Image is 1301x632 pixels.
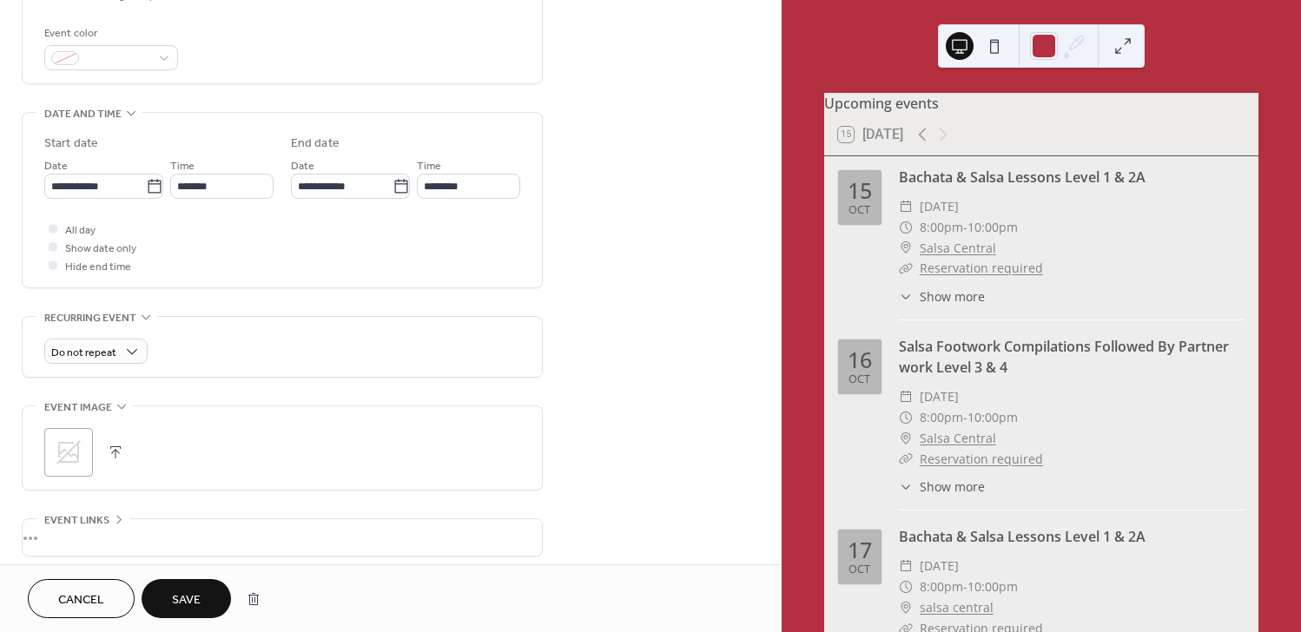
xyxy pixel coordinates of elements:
[44,511,109,530] span: Event links
[920,477,985,496] span: Show more
[23,519,542,556] div: •••
[172,591,201,609] span: Save
[920,196,959,217] span: [DATE]
[170,157,195,175] span: Time
[920,238,996,259] a: Salsa Central
[920,556,959,576] span: [DATE]
[291,135,340,153] div: End date
[44,309,136,327] span: Recurring event
[51,343,116,363] span: Do not repeat
[417,157,441,175] span: Time
[899,556,913,576] div: ​
[899,287,913,306] div: ​
[967,576,1018,597] span: 10:00pm
[899,407,913,428] div: ​
[920,451,1043,467] a: Reservation required
[899,196,913,217] div: ​
[44,398,112,417] span: Event image
[848,180,872,201] div: 15
[899,168,1146,187] a: Bachata & Salsa Lessons Level 1 & 2A
[899,337,1229,377] a: Salsa Footwork Compilations Followed By Partner work Level 3 & 4
[849,374,870,385] div: Oct
[899,576,913,597] div: ​
[65,258,131,276] span: Hide end time
[142,579,231,618] button: Save
[899,287,985,306] button: ​Show more
[963,576,967,597] span: -
[920,386,959,407] span: [DATE]
[920,260,1043,276] a: Reservation required
[920,597,994,618] a: salsa central
[849,564,870,576] div: Oct
[65,240,136,258] span: Show date only
[44,105,122,123] span: Date and time
[899,527,1146,546] a: Bachata & Salsa Lessons Level 1 & 2A
[899,477,913,496] div: ​
[920,217,963,238] span: 8:00pm
[967,407,1018,428] span: 10:00pm
[899,386,913,407] div: ​
[967,217,1018,238] span: 10:00pm
[291,157,314,175] span: Date
[920,428,996,449] a: Salsa Central
[963,217,967,238] span: -
[920,576,963,597] span: 8:00pm
[899,238,913,259] div: ​
[899,477,985,496] button: ​Show more
[848,539,872,561] div: 17
[28,579,135,618] button: Cancel
[848,349,872,371] div: 16
[44,428,93,477] div: ;
[899,449,913,470] div: ​
[899,217,913,238] div: ​
[899,597,913,618] div: ​
[44,157,68,175] span: Date
[899,428,913,449] div: ​
[824,93,1258,114] div: Upcoming events
[920,287,985,306] span: Show more
[44,24,175,43] div: Event color
[963,407,967,428] span: -
[849,205,870,216] div: Oct
[58,591,104,609] span: Cancel
[65,221,96,240] span: All day
[44,135,98,153] div: Start date
[899,258,913,279] div: ​
[920,407,963,428] span: 8:00pm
